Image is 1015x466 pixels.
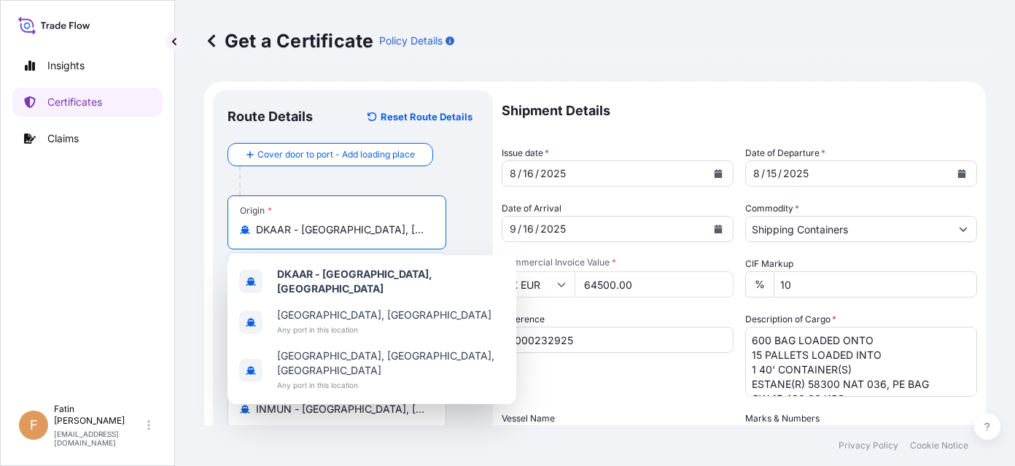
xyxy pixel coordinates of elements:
[256,402,428,416] input: Destination
[518,220,521,238] div: /
[746,216,950,242] input: Type to search commodity
[54,403,144,427] p: Fatin [PERSON_NAME]
[950,216,976,242] button: Show suggestions
[227,108,313,125] p: Route Details
[539,220,567,238] div: year,
[508,165,518,182] div: month,
[502,327,734,353] input: Enter booking reference
[47,95,102,109] p: Certificates
[277,349,505,378] span: [GEOGRAPHIC_DATA], [GEOGRAPHIC_DATA], [GEOGRAPHIC_DATA]
[539,165,567,182] div: year,
[502,146,549,160] span: Issue date
[535,165,539,182] div: /
[761,165,765,182] div: /
[277,378,505,392] span: Any port in this location
[30,418,38,432] span: F
[47,58,85,73] p: Insights
[535,220,539,238] div: /
[502,201,561,216] span: Date of Arrival
[745,271,774,298] div: %
[778,165,782,182] div: /
[277,268,432,295] b: DKAAR - [GEOGRAPHIC_DATA], [GEOGRAPHIC_DATA]
[257,147,415,162] span: Cover door to port - Add loading place
[277,322,491,337] span: Any port in this location
[575,271,734,298] input: Enter amount
[502,257,734,268] span: Commercial Invoice Value
[54,430,144,447] p: [EMAIL_ADDRESS][DOMAIN_NAME]
[379,34,443,48] p: Policy Details
[752,165,761,182] div: month,
[521,165,535,182] div: day,
[502,411,555,426] label: Vessel Name
[765,165,778,182] div: day,
[227,255,516,404] div: Show suggestions
[950,162,973,185] button: Calendar
[502,90,977,131] p: Shipment Details
[521,220,535,238] div: day,
[745,312,836,327] label: Description of Cargo
[277,308,491,322] span: [GEOGRAPHIC_DATA], [GEOGRAPHIC_DATA]
[782,165,810,182] div: year,
[774,271,977,298] input: Enter percentage between 0 and 24%
[745,257,793,271] label: CIF Markup
[707,162,730,185] button: Calendar
[256,222,428,237] input: Origin
[518,165,521,182] div: /
[47,131,79,146] p: Claims
[381,109,472,124] p: Reset Route Details
[204,29,373,53] p: Get a Certificate
[707,217,730,241] button: Calendar
[745,146,825,160] span: Date of Departure
[839,440,898,451] p: Privacy Policy
[910,440,968,451] p: Cookie Notice
[745,411,820,426] label: Marks & Numbers
[240,205,272,217] div: Origin
[502,312,545,327] label: Reference
[745,201,799,216] label: Commodity
[227,252,446,279] input: Text to appear on certificate
[508,220,518,238] div: month,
